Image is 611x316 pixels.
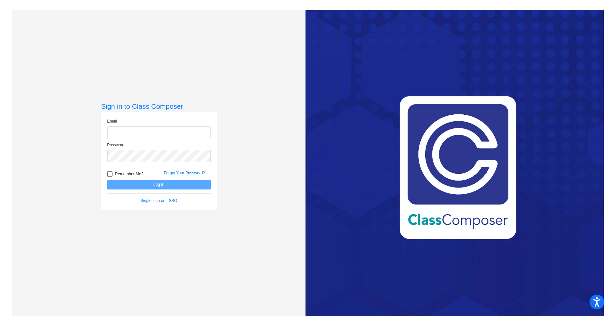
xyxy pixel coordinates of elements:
span: Remember Me? [115,170,144,178]
a: Single sign on - SSO [141,198,177,203]
button: Log In [107,180,211,189]
a: Forgot Your Password? [164,171,205,175]
label: Password [107,142,125,148]
h3: Sign in to Class Composer [101,102,217,110]
label: Email [107,118,117,124]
